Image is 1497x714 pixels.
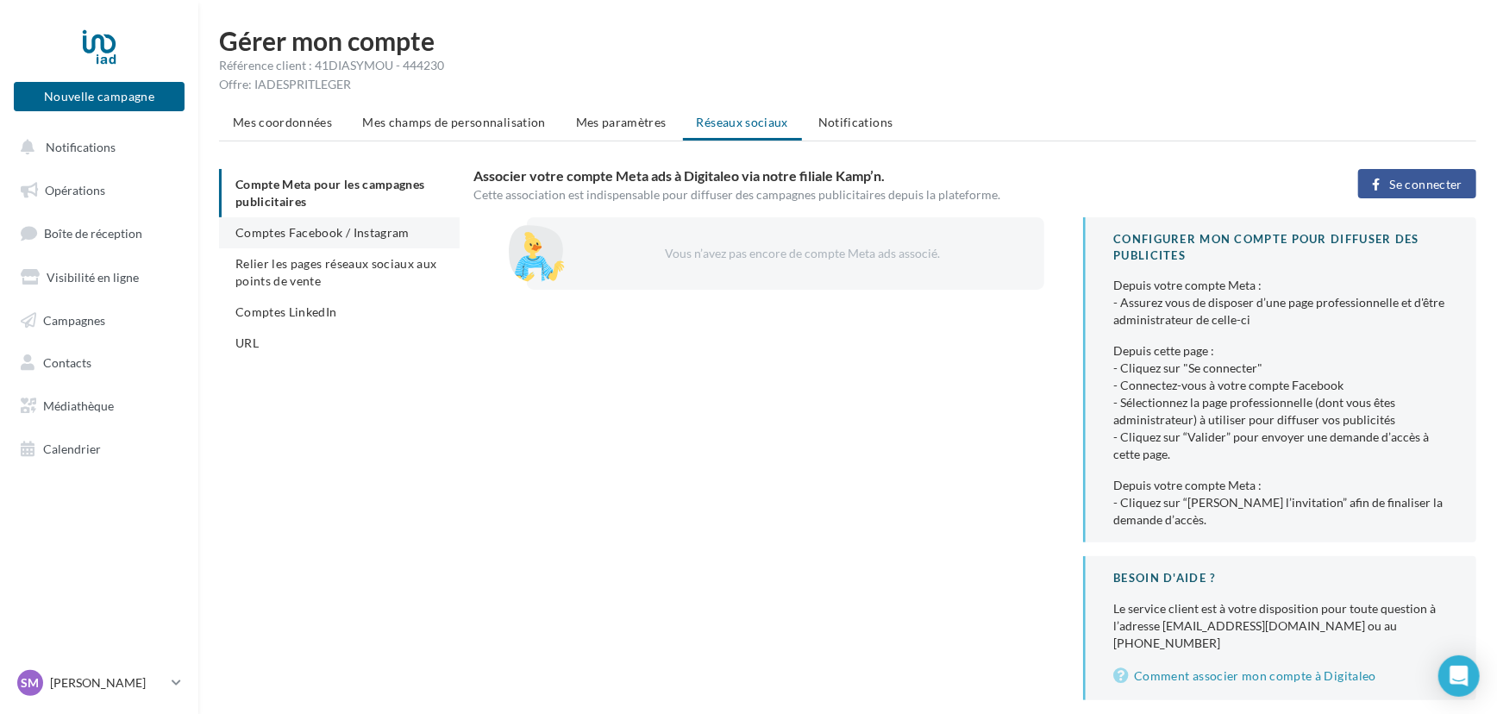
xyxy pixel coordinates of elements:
a: Calendrier [10,431,188,467]
div: Depuis votre compte Meta : - Assurez vous de disposer d’une page professionnelle et d'être admini... [1113,277,1449,329]
div: Depuis votre compte Meta : - Cliquez sur “[PERSON_NAME] l’invitation” afin de finaliser la demand... [1113,477,1449,529]
button: Notifications [10,129,181,166]
span: Contacts [43,355,91,370]
span: Mes coordonnées [233,115,332,129]
span: Comptes LinkedIn [235,304,337,319]
span: SM [22,674,40,692]
h3: Associer votre compte Meta ads à Digitaleo via notre filiale Kamp’n. [473,169,1273,183]
span: Boîte de réception [44,226,142,241]
a: Boîte de réception [10,215,188,252]
span: URL [235,335,259,350]
span: Relier les pages réseaux sociaux aux points de vente [235,256,437,288]
span: Comptes Facebook / Instagram [235,225,410,240]
div: Cette association est indispensable pour diffuser des campagnes publicitaires depuis la plateforme. [473,186,1273,204]
button: Se connecter [1358,169,1476,198]
span: Se connecter [1390,178,1463,191]
button: Nouvelle campagne [14,82,185,111]
p: [PERSON_NAME] [50,674,165,692]
span: Mes champs de personnalisation [362,115,546,129]
div: BESOIN D'AIDE ? [1113,570,1449,586]
span: Visibilité en ligne [47,270,139,285]
span: Notifications [46,140,116,154]
div: Vous n’avez pas encore de compte Meta ads associé. [582,245,1017,262]
div: Open Intercom Messenger [1438,655,1480,697]
span: Notifications [818,115,893,129]
a: Contacts [10,345,188,381]
div: Depuis cette page : - Cliquez sur "Se connecter" - Connectez-vous à votre compte Facebook - Sélec... [1113,342,1449,463]
a: Médiathèque [10,388,188,424]
div: Référence client : 41DIASYMOU - 444230 [219,57,1476,74]
span: Médiathèque [43,398,114,413]
div: Le service client est à votre disposition pour toute question à l’adresse [EMAIL_ADDRESS][DOMAIN_... [1113,600,1449,652]
span: Mes paramètres [576,115,667,129]
a: Opérations [10,172,188,209]
span: Campagnes [43,312,105,327]
a: Visibilité en ligne [10,260,188,296]
a: SM [PERSON_NAME] [14,667,185,699]
span: Opérations [45,183,105,197]
div: Offre: IADESPRITLEGER [219,76,1476,93]
h1: Gérer mon compte [219,28,1476,53]
div: CONFIGURER MON COMPTE POUR DIFFUSER DES PUBLICITES [1113,231,1449,263]
a: Campagnes [10,303,188,339]
a: Comment associer mon compte à Digitaleo [1113,666,1449,686]
span: Calendrier [43,442,101,456]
